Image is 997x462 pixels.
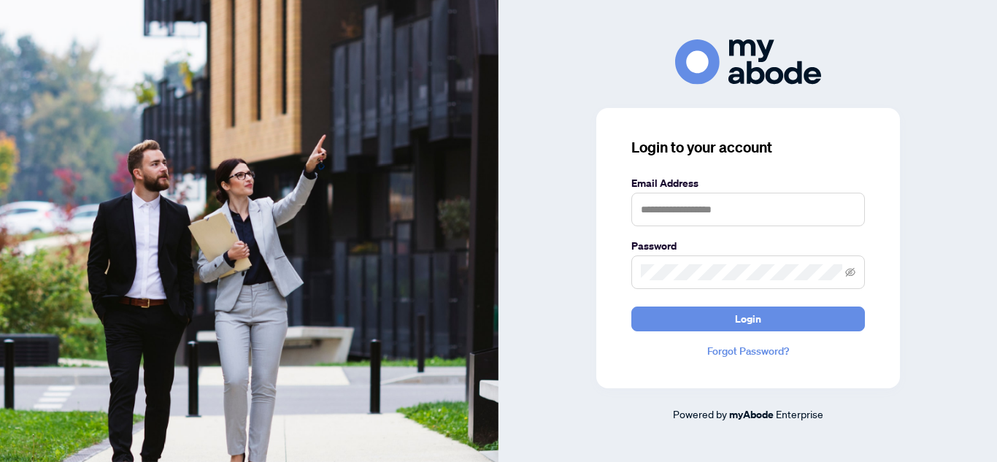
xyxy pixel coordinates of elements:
label: Email Address [631,175,865,191]
label: Password [631,238,865,254]
span: eye-invisible [845,267,855,277]
a: myAbode [729,407,774,423]
h3: Login to your account [631,137,865,158]
a: Forgot Password? [631,343,865,359]
button: Login [631,307,865,331]
span: Enterprise [776,407,823,420]
span: Login [735,307,761,331]
img: ma-logo [675,39,821,84]
span: Powered by [673,407,727,420]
